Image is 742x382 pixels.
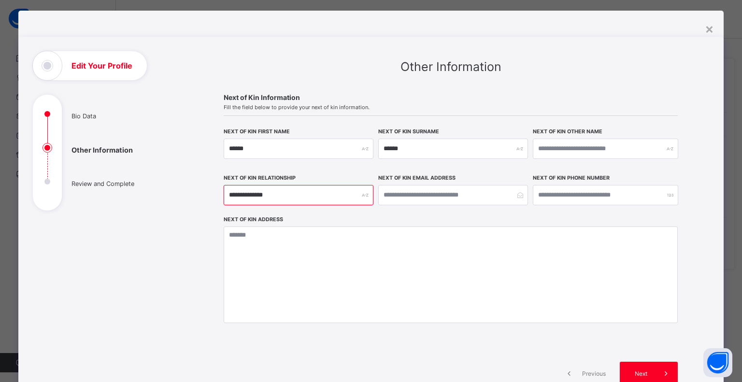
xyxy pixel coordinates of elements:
span: Previous [581,370,607,377]
label: Next of Kin First Name [224,128,290,135]
span: Other Information [400,59,501,74]
label: Next of Kin Surname [378,128,439,135]
label: Next of Kin Phone Number [533,175,610,181]
label: Next of Kin Email Address [378,175,456,181]
span: Next of Kin Information [224,93,678,101]
span: Next [627,370,655,377]
label: Next of Kin Relationship [224,175,296,181]
label: Next of Kin Other Name [533,128,602,135]
h1: Edit Your Profile [71,62,132,70]
div: × [705,20,714,37]
span: Fill the field below to provide your next of kin information. [224,104,678,111]
label: Next of Kin Address [224,216,283,223]
button: Open asap [703,348,732,377]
